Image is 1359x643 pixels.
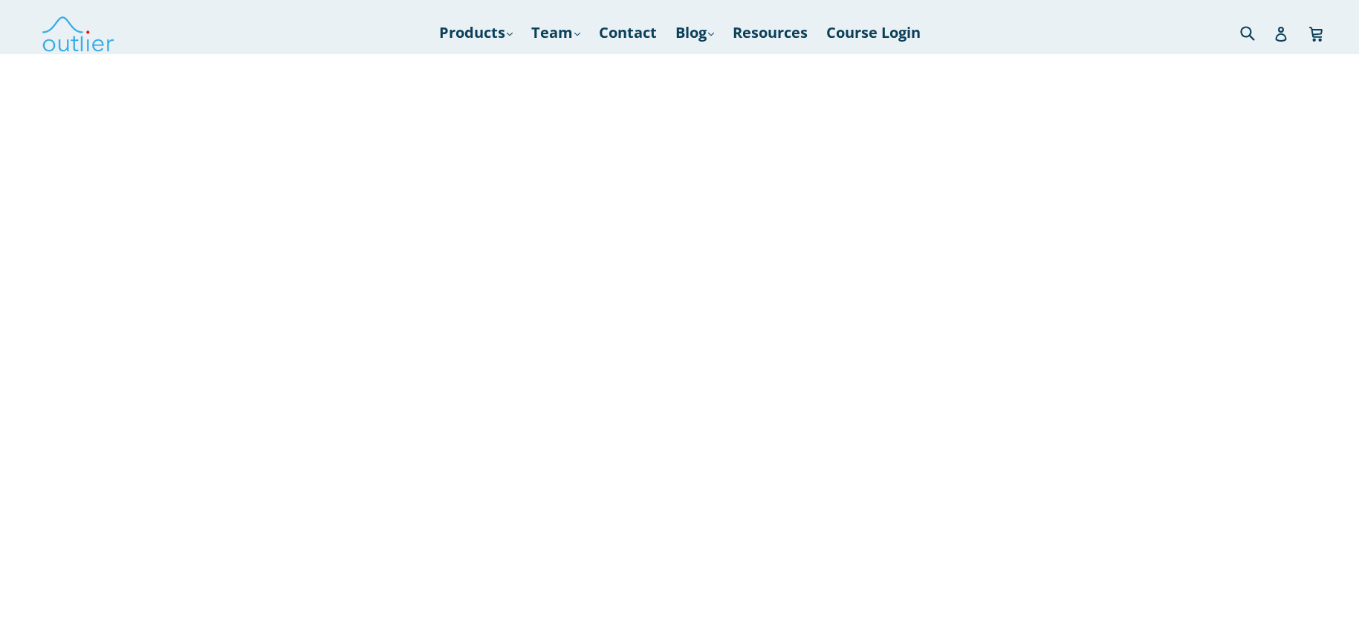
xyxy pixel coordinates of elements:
img: Outlier Linguistics [41,11,115,54]
a: Course Login [819,19,928,46]
a: Blog [668,19,721,46]
a: Team [524,19,588,46]
a: Products [432,19,520,46]
input: Search [1236,17,1277,48]
a: Contact [591,19,664,46]
a: Resources [725,19,815,46]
